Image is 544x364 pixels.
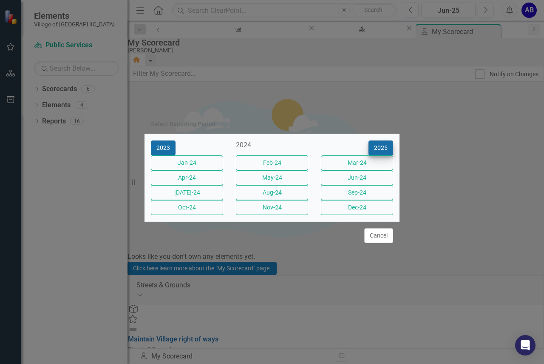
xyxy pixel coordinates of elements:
[368,140,393,155] button: 2025
[515,335,535,355] div: Open Intercom Messenger
[151,140,176,155] button: 2023
[321,185,393,200] button: Sep-24
[321,200,393,215] button: Dec-24
[151,121,215,127] div: Select Reporting Period
[236,185,308,200] button: Aug-24
[236,200,308,215] button: Nov-24
[321,155,393,170] button: Mar-24
[364,228,393,243] button: Cancel
[236,170,308,185] button: May-24
[151,200,223,215] button: Oct-24
[151,155,223,170] button: Jan-24
[236,155,308,170] button: Feb-24
[321,170,393,185] button: Jun-24
[236,140,308,150] div: 2024
[151,170,223,185] button: Apr-24
[151,185,223,200] button: [DATE]-24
